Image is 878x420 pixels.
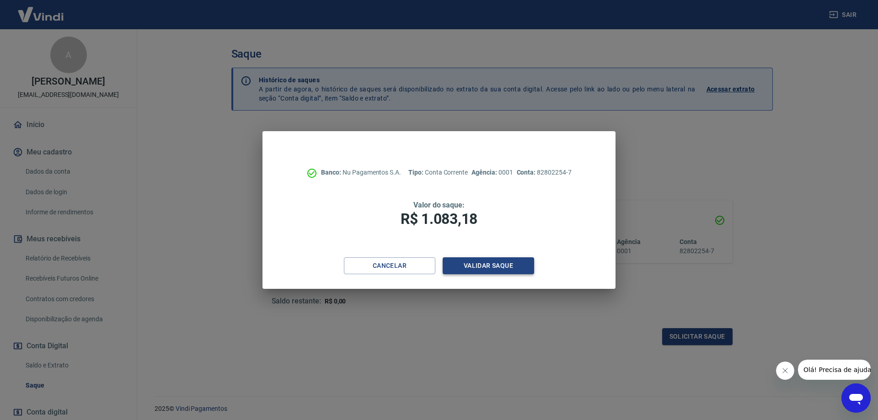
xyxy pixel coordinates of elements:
[413,201,465,209] span: Valor do saque:
[471,169,498,176] span: Agência:
[443,257,534,274] button: Validar saque
[344,257,435,274] button: Cancelar
[5,6,77,14] span: Olá! Precisa de ajuda?
[401,210,477,228] span: R$ 1.083,18
[321,168,401,177] p: Nu Pagamentos S.A.
[471,168,513,177] p: 0001
[776,362,794,380] iframe: Close message
[517,169,537,176] span: Conta:
[408,168,468,177] p: Conta Corrente
[408,169,425,176] span: Tipo:
[321,169,343,176] span: Banco:
[517,168,572,177] p: 82802254-7
[798,360,871,380] iframe: Message from company
[841,383,871,413] iframe: Button to launch messaging window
